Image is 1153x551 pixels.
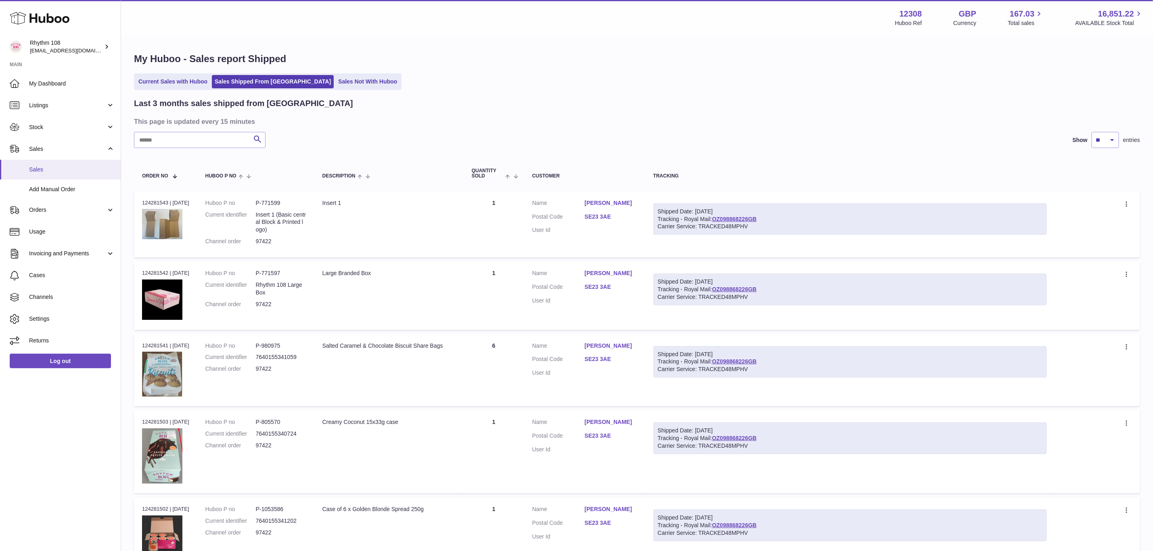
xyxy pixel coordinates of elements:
dt: Channel order [205,529,256,536]
a: 16,851.22 AVAILABLE Stock Total [1075,8,1143,27]
span: My Dashboard [29,80,115,88]
span: Stock [29,123,106,131]
dt: Current identifier [205,517,256,525]
div: Currency [954,19,977,27]
h2: Last 3 months sales shipped from [GEOGRAPHIC_DATA] [134,98,353,109]
dt: Channel order [205,238,256,245]
dd: P-805570 [256,418,306,426]
div: Carrier Service: TRACKED48MPHV [658,365,1042,373]
dt: Postal Code [532,213,585,223]
span: entries [1123,136,1140,144]
div: Carrier Service: TRACKED48MPHV [658,529,1042,537]
div: Large Branded Box [322,269,456,277]
span: Huboo P no [205,173,236,179]
a: [PERSON_NAME] [585,269,637,277]
a: OZ098868226GB [712,435,757,441]
div: Shipped Date: [DATE] [658,208,1042,215]
h3: This page is updated every 15 minutes [134,117,1138,126]
a: OZ098868226GB [712,522,757,528]
span: 167.03 [1010,8,1034,19]
a: Current Sales with Huboo [136,75,210,88]
dd: P-1053586 [256,505,306,513]
span: 16,851.22 [1098,8,1134,19]
img: orders@rhythm108.com [10,41,22,53]
dt: Postal Code [532,519,585,529]
dt: Name [532,418,585,428]
a: SE23 3AE [585,283,637,291]
strong: 12308 [900,8,922,19]
td: 1 [464,410,524,493]
div: Shipped Date: [DATE] [658,351,1042,358]
div: 124281541 | [DATE] [142,342,189,349]
a: [PERSON_NAME] [585,505,637,513]
dt: Name [532,505,585,515]
a: [PERSON_NAME] [585,342,637,350]
div: Tracking - Royal Mail: [653,203,1047,235]
dd: P-771599 [256,199,306,207]
dd: 7640155341059 [256,353,306,361]
img: 123081684744870.jpg [142,280,182,320]
dt: Postal Code [532,283,585,293]
a: Log out [10,354,111,368]
span: Channels [29,293,115,301]
td: 6 [464,334,524,407]
div: Rhythm 108 [30,39,103,54]
dt: Current identifier [205,353,256,361]
dt: Channel order [205,365,256,373]
dd: 97422 [256,529,306,536]
span: Usage [29,228,115,236]
span: Listings [29,102,106,109]
dt: Postal Code [532,432,585,442]
dt: Channel order [205,442,256,449]
div: Salted Caramel & Chocolate Biscuit Share Bags [322,342,456,350]
div: Huboo Ref [895,19,922,27]
div: Shipped Date: [DATE] [658,278,1042,286]
div: Creamy Coconut 15x33g case [322,418,456,426]
dt: Postal Code [532,355,585,365]
div: Tracking [653,173,1047,179]
dt: Name [532,269,585,279]
a: OZ098868226GB [712,358,757,365]
span: Sales [29,166,115,173]
dd: 97422 [256,238,306,245]
a: SE23 3AE [585,355,637,363]
span: Cases [29,271,115,279]
a: OZ098868226GB [712,216,757,222]
div: Tracking - Royal Mail: [653,273,1047,305]
dt: Name [532,342,585,352]
dt: Huboo P no [205,418,256,426]
td: 1 [464,191,524,257]
strong: GBP [959,8,976,19]
dt: Current identifier [205,211,256,234]
div: Carrier Service: TRACKED48MPHV [658,442,1042,450]
div: Case of 6 x Golden Blonde Spread 250g [322,505,456,513]
h1: My Huboo - Sales report Shipped [134,52,1140,65]
span: Description [322,173,356,179]
span: Order No [142,173,168,179]
div: Carrier Service: TRACKED48MPHV [658,223,1042,230]
div: 124281503 | [DATE] [142,418,189,426]
span: AVAILABLE Stock Total [1075,19,1143,27]
a: OZ098868226GB [712,286,757,292]
div: Insert 1 [322,199,456,207]
a: 167.03 Total sales [1008,8,1044,27]
div: Tracking - Royal Mail: [653,509,1047,541]
label: Show [1073,136,1088,144]
div: Shipped Date: [DATE] [658,427,1042,434]
dt: User Id [532,226,585,234]
a: Sales Not With Huboo [335,75,400,88]
dd: P-980975 [256,342,306,350]
dd: Insert 1 (Basic central Block & Printed logo) [256,211,306,234]
div: 124281542 | [DATE] [142,269,189,277]
dt: Current identifier [205,430,256,438]
dt: Name [532,199,585,209]
span: Quantity Sold [472,168,504,179]
a: SE23 3AE [585,213,637,221]
div: Customer [532,173,637,179]
dd: 97422 [256,365,306,373]
dt: User Id [532,533,585,541]
dt: User Id [532,369,585,377]
span: Returns [29,337,115,344]
a: SE23 3AE [585,432,637,440]
dd: 7640155341202 [256,517,306,525]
